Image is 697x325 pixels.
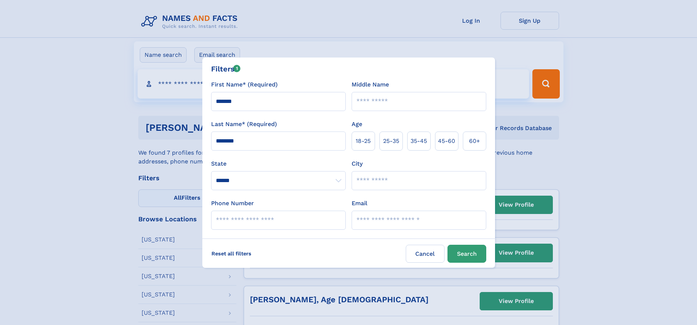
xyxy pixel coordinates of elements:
label: State [211,159,346,168]
span: 45‑60 [438,137,455,145]
span: 35‑45 [411,137,427,145]
button: Search [447,245,486,263]
span: 60+ [469,137,480,145]
label: Middle Name [352,80,389,89]
label: First Name* (Required) [211,80,278,89]
label: City [352,159,363,168]
div: Filters [211,63,241,74]
span: 18‑25 [356,137,371,145]
span: 25‑35 [383,137,399,145]
label: Cancel [406,245,445,263]
label: Age [352,120,362,129]
label: Email [352,199,367,208]
label: Last Name* (Required) [211,120,277,129]
label: Phone Number [211,199,254,208]
label: Reset all filters [207,245,256,262]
